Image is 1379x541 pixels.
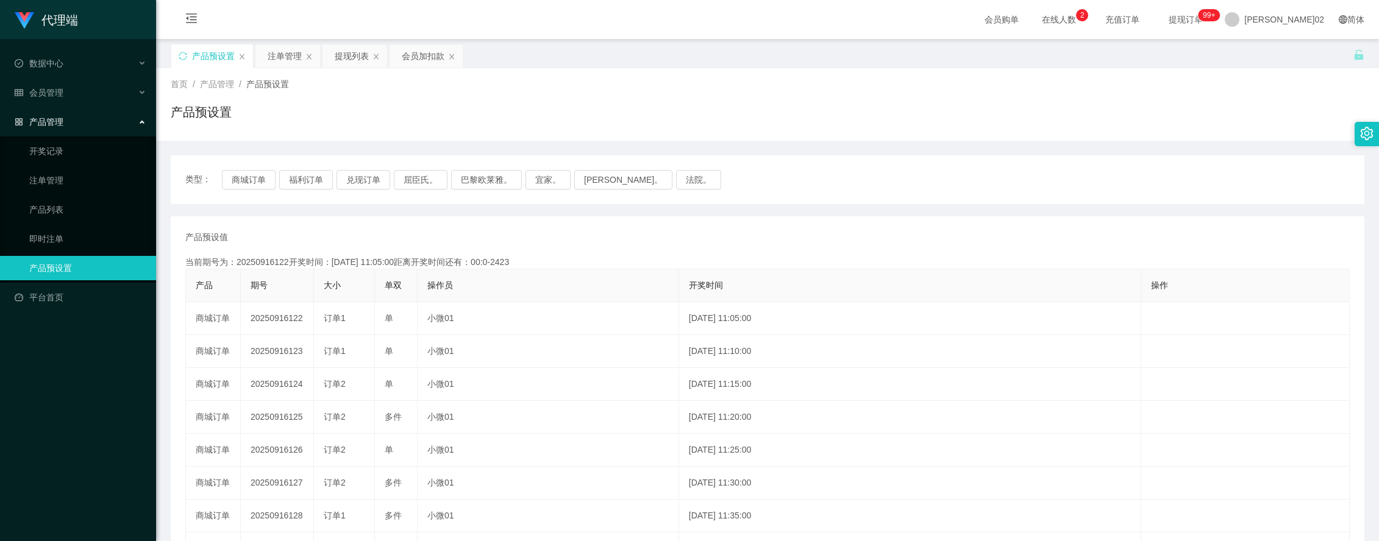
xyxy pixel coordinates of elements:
[1151,280,1168,290] span: 操作
[1360,127,1374,140] i: 图标： 设置
[15,285,146,309] a: 图标： 仪表板平台首页
[679,434,1142,467] td: [DATE] 11:25:00
[385,346,393,356] span: 单
[196,280,213,290] span: 产品
[526,170,571,189] button: 宜家。
[241,467,314,500] td: 20250916127
[29,88,63,97] font: 会员管理
[324,346,346,356] span: 订单1
[29,197,146,222] a: 产品列表
[385,313,393,323] span: 单
[200,79,234,89] span: 产品管理
[451,170,522,189] button: 巴黎欧莱雅。
[1198,9,1220,21] sup: 1212
[418,467,679,500] td: 小微01
[385,445,393,454] span: 单
[268,44,302,68] div: 注单管理
[418,500,679,532] td: 小微01
[385,379,393,389] span: 单
[193,79,195,89] span: /
[1347,15,1364,24] font: 简体
[171,1,212,40] i: 图标： menu-fold
[676,170,721,189] button: 法院。
[15,59,23,68] i: 图标： check-circle-o
[394,170,447,189] button: 屈臣氏。
[29,168,146,193] a: 注单管理
[241,368,314,401] td: 20250916124
[186,302,241,335] td: 商城订单
[29,227,146,251] a: 即时注单
[29,117,63,127] font: 产品管理
[241,434,314,467] td: 20250916126
[418,335,679,368] td: 小微01
[418,401,679,434] td: 小微01
[238,53,246,60] i: 图标： 关闭
[679,302,1142,335] td: [DATE] 11:05:00
[324,379,346,389] span: 订单2
[324,412,346,422] span: 订单2
[239,79,241,89] span: /
[337,170,390,189] button: 兑现订单
[186,500,241,532] td: 商城订单
[241,500,314,532] td: 20250916128
[448,53,455,60] i: 图标： 关闭
[15,88,23,97] i: 图标： table
[192,44,235,68] div: 产品预设置
[185,256,1350,269] div: 当前期号为：20250916122开奖时间：[DATE] 11:05:00距离开奖时间还有：00:0-2423
[574,170,672,189] button: [PERSON_NAME]。
[385,478,402,487] span: 多件
[29,256,146,280] a: 产品预设置
[418,368,679,401] td: 小微01
[1080,9,1085,21] p: 2
[185,231,228,244] span: 产品预设值
[186,368,241,401] td: 商城订单
[241,401,314,434] td: 20250916125
[1353,49,1364,60] i: 图标： 解锁
[1076,9,1088,21] sup: 2
[385,511,402,520] span: 多件
[15,12,34,29] img: logo.9652507e.png
[41,1,78,40] h1: 代理端
[385,412,402,422] span: 多件
[185,170,222,189] span: 类型：
[1169,15,1203,24] font: 提现订单
[679,401,1142,434] td: [DATE] 11:20:00
[222,170,276,189] button: 商城订单
[372,53,380,60] i: 图标： 关闭
[679,335,1142,368] td: [DATE] 11:10:00
[418,302,679,335] td: 小微01
[15,118,23,126] i: 图标： AppStore-O
[324,478,346,487] span: 订单2
[179,52,187,60] i: 图标： 同步
[418,434,679,467] td: 小微01
[171,103,232,121] h1: 产品预设置
[679,500,1142,532] td: [DATE] 11:35:00
[1042,15,1076,24] font: 在线人数
[324,313,346,323] span: 订单1
[29,58,63,68] font: 数据中心
[679,467,1142,500] td: [DATE] 11:30:00
[186,335,241,368] td: 商城订单
[251,280,268,290] span: 期号
[171,79,188,89] span: 首页
[1339,15,1347,24] i: 图标： global
[679,368,1142,401] td: [DATE] 11:15:00
[689,280,723,290] span: 开奖时间
[241,335,314,368] td: 20250916123
[324,280,341,290] span: 大小
[186,401,241,434] td: 商城订单
[241,302,314,335] td: 20250916122
[279,170,333,189] button: 福利订单
[324,511,346,520] span: 订单1
[29,139,146,163] a: 开奖记录
[402,44,444,68] div: 会员加扣款
[385,280,402,290] span: 单双
[186,434,241,467] td: 商城订单
[246,79,289,89] span: 产品预设置
[324,445,346,454] span: 订单2
[15,15,78,24] a: 代理端
[1105,15,1139,24] font: 充值订单
[186,467,241,500] td: 商城订单
[335,44,369,68] div: 提现列表
[427,280,453,290] span: 操作员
